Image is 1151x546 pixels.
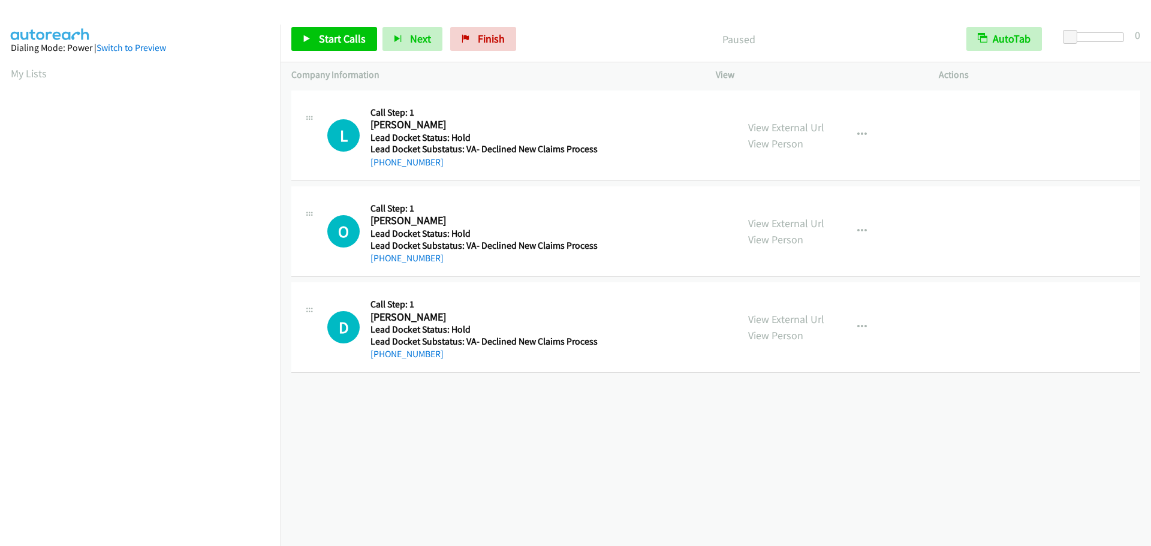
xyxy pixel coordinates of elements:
h5: Lead Docket Status: Hold [370,228,598,240]
h5: Call Step: 1 [370,203,598,215]
p: Actions [939,68,1140,82]
a: Finish [450,27,516,51]
p: Paused [532,31,945,47]
div: Dialing Mode: Power | [11,41,270,55]
a: Switch to Preview [97,42,166,53]
h2: [PERSON_NAME] [370,214,593,228]
div: The call is yet to be attempted [327,119,360,152]
span: Start Calls [319,32,366,46]
h2: [PERSON_NAME] [370,118,593,132]
a: [PHONE_NUMBER] [370,156,444,168]
a: View External Url [748,312,824,326]
h1: L [327,119,360,152]
a: View External Url [748,120,824,134]
h5: Lead Docket Substatus: VA- Declined New Claims Process [370,336,598,348]
h1: D [327,311,360,343]
h5: Lead Docket Substatus: VA- Declined New Claims Process [370,240,598,252]
a: View External Url [748,216,824,230]
a: [PHONE_NUMBER] [370,252,444,264]
h5: Lead Docket Status: Hold [370,324,598,336]
p: View [716,68,917,82]
div: The call is yet to be attempted [327,311,360,343]
a: My Lists [11,67,47,80]
button: Next [382,27,442,51]
span: Finish [478,32,505,46]
h1: O [327,215,360,248]
a: View Person [748,233,803,246]
a: View Person [748,137,803,150]
h2: [PERSON_NAME] [370,310,593,324]
a: View Person [748,328,803,342]
button: AutoTab [966,27,1042,51]
h5: Call Step: 1 [370,298,598,310]
a: [PHONE_NUMBER] [370,348,444,360]
div: The call is yet to be attempted [327,215,360,248]
span: Next [410,32,431,46]
h5: Call Step: 1 [370,107,598,119]
div: Delay between calls (in seconds) [1069,32,1124,42]
h5: Lead Docket Substatus: VA- Declined New Claims Process [370,143,598,155]
div: 0 [1135,27,1140,43]
h5: Lead Docket Status: Hold [370,132,598,144]
p: Company Information [291,68,694,82]
a: Start Calls [291,27,377,51]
